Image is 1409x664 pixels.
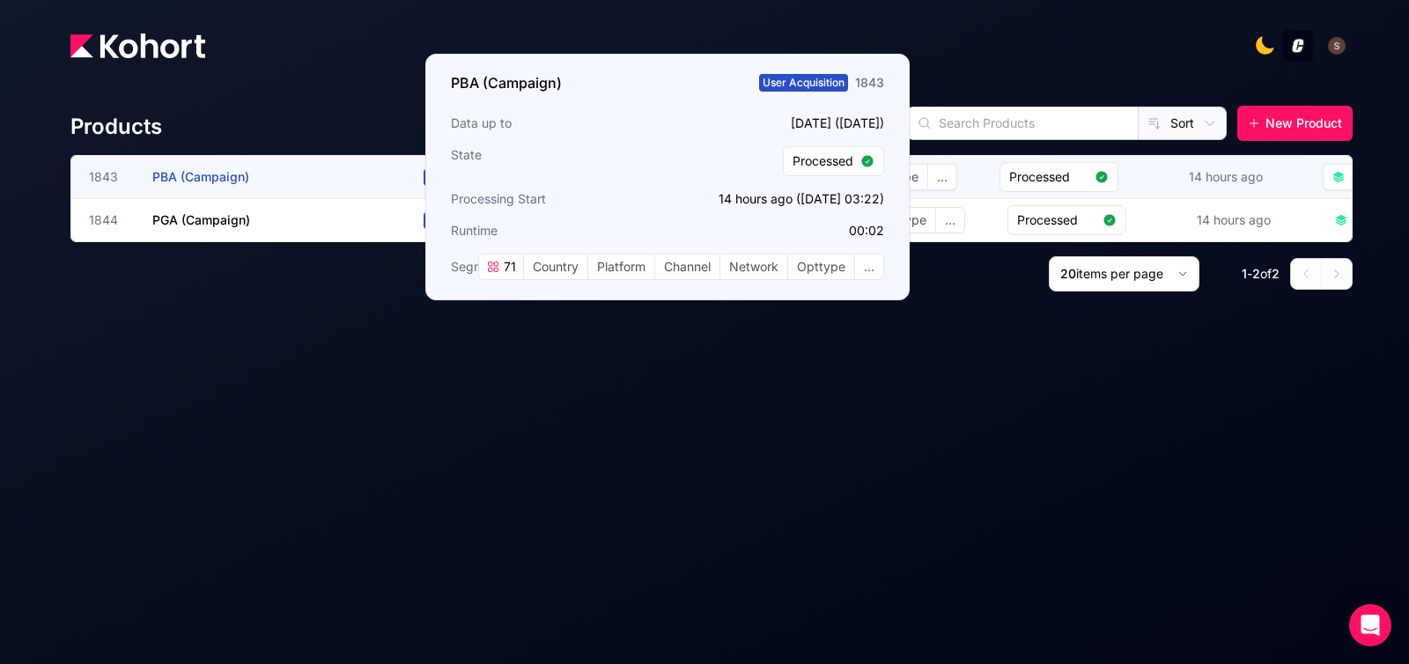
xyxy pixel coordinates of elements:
span: 1844 [89,211,131,229]
span: PGA (Campaign) [152,212,250,227]
span: New Product [1265,114,1342,132]
span: ... [855,255,883,279]
h3: PBA (Campaign) [451,72,562,93]
span: 2 [1272,266,1280,281]
span: ... [928,165,956,189]
div: 14 hours ago [1193,208,1274,232]
p: 14 hours ago ([DATE] 03:22) [673,190,884,208]
h3: Data up to [451,114,662,132]
span: Platform [588,255,654,279]
span: items per page [1076,266,1163,281]
span: Country [524,255,587,279]
div: Open Intercom Messenger [1349,604,1391,646]
p: [DATE] ([DATE]) [673,114,884,132]
span: 2 [1252,266,1260,281]
span: User Acquisition [424,169,513,186]
img: Kohort logo [70,33,205,58]
span: 1843 [89,168,131,186]
span: User Acquisition [424,212,513,229]
span: Network [720,255,787,279]
h3: Runtime [451,222,662,240]
h3: State [451,146,662,176]
span: 71 [500,258,516,276]
span: - [1247,266,1252,281]
span: Sort [1170,114,1194,132]
span: ... [936,208,964,232]
button: New Product [1237,106,1353,141]
img: logo_ConcreteSoftwareLogo_20230810134128192030.png [1289,37,1307,55]
h3: Processing Start [451,190,662,208]
span: Processed [1009,168,1088,186]
span: of [1260,266,1272,281]
input: Search Products [907,107,1138,139]
span: User Acquisition [759,74,848,92]
span: 20 [1060,266,1076,281]
span: Processed [793,152,853,170]
span: PBA (Campaign) [152,169,249,184]
span: 1 [1242,266,1247,281]
div: 14 hours ago [1185,165,1266,189]
app-duration-counter: 00:02 [849,223,884,238]
button: 20items per page [1049,256,1199,291]
span: Segments [451,258,509,276]
span: Processed [1017,211,1095,229]
span: Opttype [788,255,854,279]
span: Channel [655,255,719,279]
h4: Products [70,113,162,141]
div: 1843 [855,74,884,92]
